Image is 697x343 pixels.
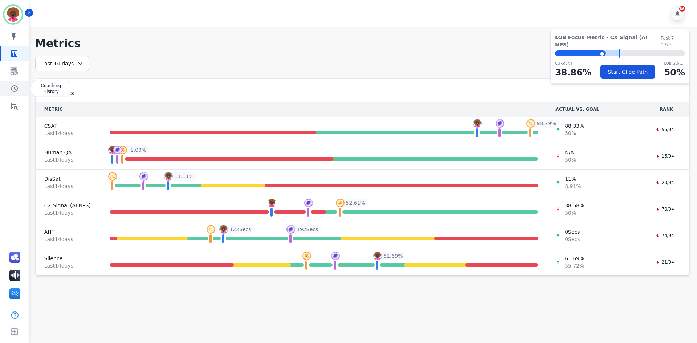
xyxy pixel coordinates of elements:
span: N/A [565,149,576,156]
img: profile-pic [331,252,340,260]
span: LOB Focus Metric - CX Signal (AI NPS) [555,34,661,48]
img: profile-pic [219,225,228,234]
span: 0 Secs [565,236,580,243]
p: 50 % [664,66,685,79]
span: 11.11 % [174,173,193,180]
img: profile-pic [304,199,313,207]
button: Start Glide Path [600,65,655,79]
span: 122 Secs [229,226,251,233]
span: 50 % [565,209,584,216]
th: RANK [643,102,689,117]
div: 21/94 [652,258,678,266]
img: profile-pic [526,119,535,128]
span: 38.58 % [565,202,584,209]
div: 15/94 [652,152,678,160]
div: 86 [679,6,685,12]
span: 61.69 % [383,252,403,260]
img: profile-pic [108,146,117,154]
p: 38.86 % [555,66,591,79]
span: 192 Secs [297,226,318,233]
span: 50 % [565,156,576,163]
img: profile-pic [373,252,382,260]
p: LOB Goal [664,61,685,66]
img: profile-pic [496,119,504,128]
span: 88.33 % [565,122,584,130]
th: ACTUAL VS. GOAL [547,102,643,117]
span: CSAT [44,122,92,130]
span: 98.79 % [537,120,556,127]
span: -1.00 % [129,146,147,154]
span: Last 14 day s [44,183,92,190]
img: profile-pic [164,172,173,181]
h1: Metrics [35,37,690,50]
img: profile-pic [286,225,295,234]
span: Silence [44,255,92,262]
span: Last 14 day s [44,262,92,269]
th: METRIC [36,102,101,117]
div: ⬤ [555,50,606,56]
span: 8.91 % [565,183,581,190]
span: Last 14 day s [44,130,92,137]
span: Human QA [44,149,92,156]
img: profile-pic [473,119,482,128]
img: profile-pic [113,146,122,154]
p: CURRENT [555,61,591,66]
span: Last 14 day s [44,156,92,163]
span: 52.61 % [346,199,365,207]
img: Bordered avatar [4,6,22,23]
span: AHT [44,228,92,236]
span: 11 % [565,175,581,183]
img: profile-pic [268,199,276,207]
img: profile-pic [108,172,117,181]
span: Last 14 day s [44,209,92,216]
div: 74/94 [652,232,678,239]
div: 70/94 [652,205,678,213]
span: 61.69 % [565,255,584,262]
span: DisSat [44,175,92,183]
span: CX Signal (AI NPS) [44,202,92,209]
span: 55.72 % [565,262,584,269]
div: 55/94 [652,126,678,133]
span: 50 % [565,130,584,137]
div: Last 14 days [35,56,89,71]
img: profile-pic [207,225,215,234]
span: Past 7 days [661,35,685,47]
img: profile-pic [302,252,311,260]
img: profile-pic [139,172,148,181]
span: Last 14 day s [44,236,92,243]
img: profile-pic [118,146,127,154]
span: 0 Secs [565,228,580,236]
div: 23/94 [652,179,678,186]
img: profile-pic [336,199,345,207]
